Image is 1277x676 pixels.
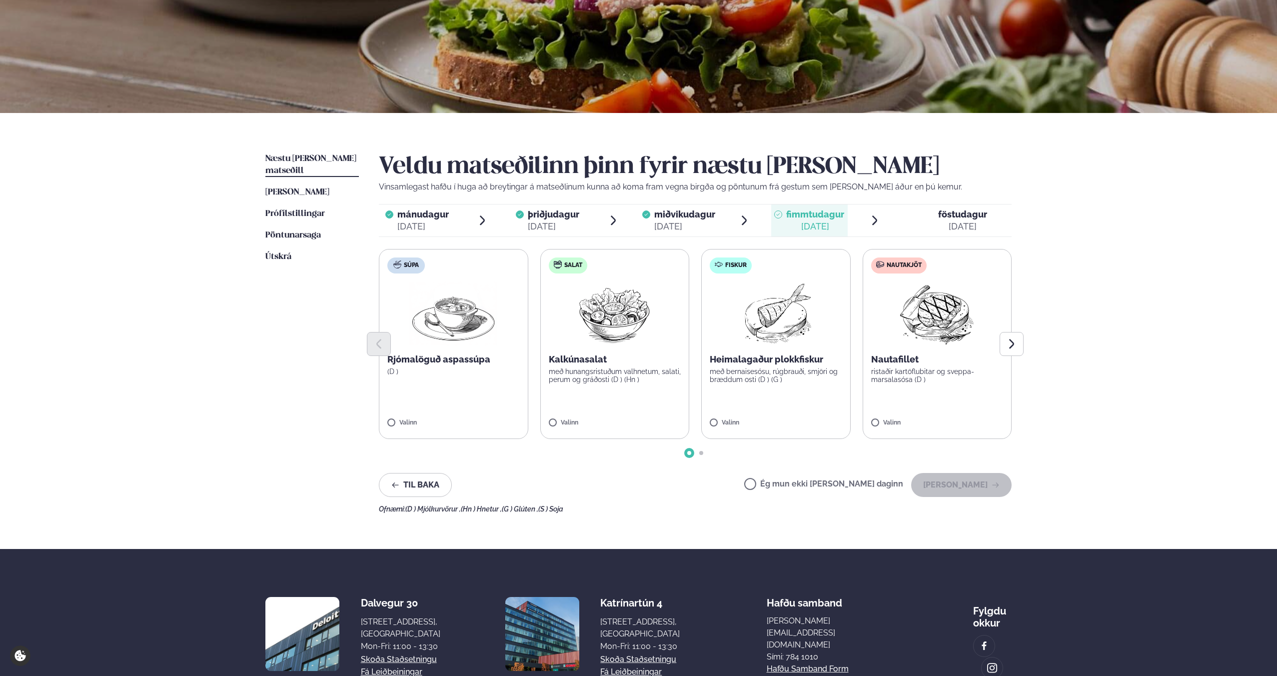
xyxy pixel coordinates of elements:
[397,209,449,219] span: mánudagur
[767,589,842,609] span: Hafðu samband
[973,597,1012,629] div: Fylgdu okkur
[409,281,497,345] img: Soup.png
[570,281,659,345] img: Salad.png
[549,353,681,365] p: Kalkúnasalat
[767,615,887,651] a: [PERSON_NAME][EMAIL_ADDRESS][DOMAIN_NAME]
[538,505,563,513] span: (S ) Soja
[786,220,844,232] div: [DATE]
[893,281,981,345] img: Beef-Meat.png
[876,260,884,268] img: beef.svg
[387,353,520,365] p: Rjómalöguð aspassúpa
[404,261,419,269] span: Súpa
[405,505,461,513] span: (D ) Mjólkurvörur ,
[687,451,691,455] span: Go to slide 1
[361,653,437,665] a: Skoða staðsetningu
[786,209,844,219] span: fimmtudagur
[505,597,579,671] img: image alt
[1000,332,1024,356] button: Next slide
[393,260,401,268] img: soup.svg
[379,153,1012,181] h2: Veldu matseðilinn þinn fyrir næstu [PERSON_NAME]
[699,451,703,455] span: Go to slide 2
[379,181,1012,193] p: Vinsamlegast hafðu í huga að breytingar á matseðlinum kunna að koma fram vegna birgða og pöntunum...
[367,332,391,356] button: Previous slide
[938,220,987,232] div: [DATE]
[600,597,680,609] div: Katrínartún 4
[725,261,747,269] span: Fiskur
[361,640,440,652] div: Mon-Fri: 11:00 - 13:30
[387,367,520,375] p: (D )
[767,651,887,663] p: Sími: 784 1010
[654,220,715,232] div: [DATE]
[600,640,680,652] div: Mon-Fri: 11:00 - 13:30
[871,353,1004,365] p: Nautafillet
[600,616,680,640] div: [STREET_ADDRESS], [GEOGRAPHIC_DATA]
[461,505,502,513] span: (Hn ) Hnetur ,
[549,367,681,383] p: með hunangsristuðum valhnetum, salati, perum og gráðosti (D ) (Hn )
[265,209,325,218] span: Prófílstillingar
[265,186,329,198] a: [PERSON_NAME]
[265,154,356,175] span: Næstu [PERSON_NAME] matseðill
[732,281,820,345] img: Fish.png
[528,209,579,219] span: þriðjudagur
[871,367,1004,383] p: ristaðir kartöflubitar og sveppa- marsalasósa (D )
[938,209,987,219] span: föstudagur
[379,473,452,497] button: Til baka
[265,208,325,220] a: Prófílstillingar
[379,505,1012,513] div: Ofnæmi:
[710,367,842,383] p: með bernaisesósu, rúgbrauði, smjöri og bræddum osti (D ) (G )
[265,153,359,177] a: Næstu [PERSON_NAME] matseðill
[710,353,842,365] p: Heimalagaður plokkfiskur
[10,645,30,666] a: Cookie settings
[397,220,449,232] div: [DATE]
[715,260,723,268] img: fish.svg
[528,220,579,232] div: [DATE]
[361,597,440,609] div: Dalvegur 30
[911,473,1012,497] button: [PERSON_NAME]
[265,251,291,263] a: Útskrá
[600,653,676,665] a: Skoða staðsetningu
[265,188,329,196] span: [PERSON_NAME]
[654,209,715,219] span: miðvikudagur
[265,231,321,239] span: Pöntunarsaga
[265,229,321,241] a: Pöntunarsaga
[767,663,849,675] a: Hafðu samband form
[554,260,562,268] img: salad.svg
[361,616,440,640] div: [STREET_ADDRESS], [GEOGRAPHIC_DATA]
[979,640,990,652] img: image alt
[502,505,538,513] span: (G ) Glúten ,
[564,261,582,269] span: Salat
[887,261,922,269] span: Nautakjöt
[974,635,995,656] a: image alt
[265,252,291,261] span: Útskrá
[265,597,339,671] img: image alt
[987,662,998,674] img: image alt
